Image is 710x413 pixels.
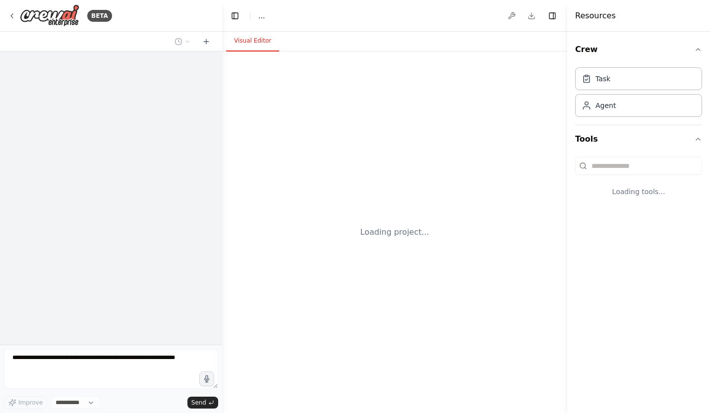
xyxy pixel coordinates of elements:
img: Logo [20,4,79,27]
div: BETA [87,10,112,22]
div: Agent [595,101,616,110]
span: Send [191,399,206,407]
button: Switch to previous chat [171,36,194,48]
button: Send [187,397,218,409]
div: Loading project... [360,226,429,238]
button: Visual Editor [226,31,279,52]
button: Click to speak your automation idea [199,371,214,386]
span: ... [258,11,265,21]
div: Crew [575,63,702,125]
button: Tools [575,125,702,153]
button: Start a new chat [198,36,214,48]
div: Tools [575,153,702,212]
div: Loading tools... [575,179,702,205]
button: Hide left sidebar [228,9,242,23]
div: Task [595,74,610,84]
span: Improve [18,399,43,407]
button: Improve [4,396,47,409]
nav: breadcrumb [258,11,265,21]
button: Hide right sidebar [545,9,559,23]
button: Crew [575,36,702,63]
h4: Resources [575,10,616,22]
